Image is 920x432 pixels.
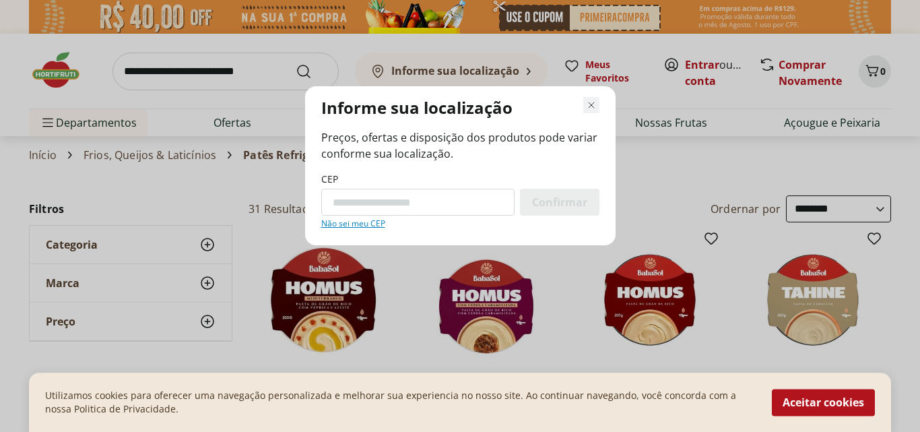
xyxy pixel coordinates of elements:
p: Informe sua localização [321,97,513,119]
label: CEP [321,173,338,186]
button: Fechar modal de regionalização [583,97,599,113]
button: Aceitar cookies [772,389,875,416]
a: Não sei meu CEP [321,218,385,229]
span: Confirmar [532,197,587,208]
p: Utilizamos cookies para oferecer uma navegação personalizada e melhorar sua experiencia no nosso ... [45,389,756,416]
div: Modal de regionalização [305,86,616,245]
span: Preços, ofertas e disposição dos produtos pode variar conforme sua localização. [321,129,599,162]
button: Confirmar [520,189,599,216]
